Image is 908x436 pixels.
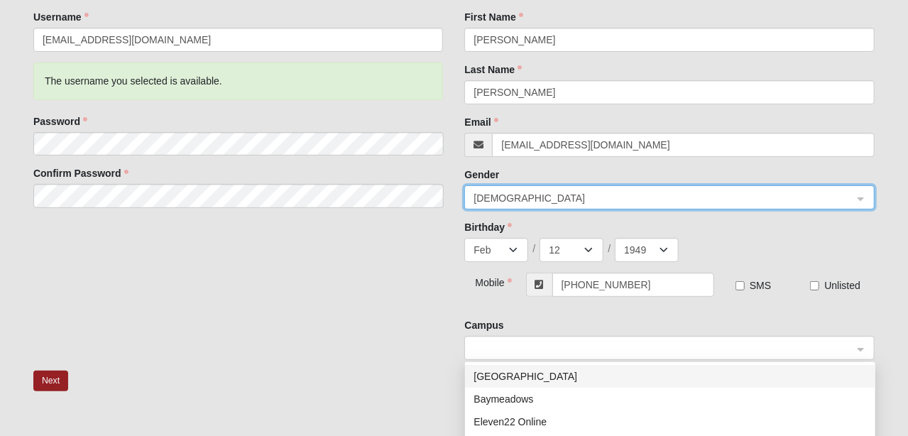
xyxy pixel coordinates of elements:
input: Unlisted [810,281,819,290]
label: Email [464,115,498,129]
div: The username you selected is available. [33,62,444,100]
label: Birthday [464,220,512,234]
div: Arlington [465,365,875,388]
span: SMS [750,280,771,291]
label: Last Name [464,62,522,77]
span: / [608,241,611,256]
div: [GEOGRAPHIC_DATA] [474,369,867,384]
div: Baymeadows [474,391,867,407]
label: Campus [464,318,503,332]
div: Mobile [464,273,498,290]
span: Unlisted [824,280,860,291]
label: Gender [464,168,499,182]
input: SMS [735,281,745,290]
label: Password [33,114,87,129]
div: Baymeadows [465,388,875,410]
label: First Name [464,10,523,24]
label: Username [33,10,89,24]
div: Eleven22 Online [474,414,867,430]
label: Confirm Password [33,166,128,180]
div: Eleven22 Online [465,410,875,433]
button: Next [33,371,68,391]
span: Female [474,190,853,206]
span: / [532,241,535,256]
